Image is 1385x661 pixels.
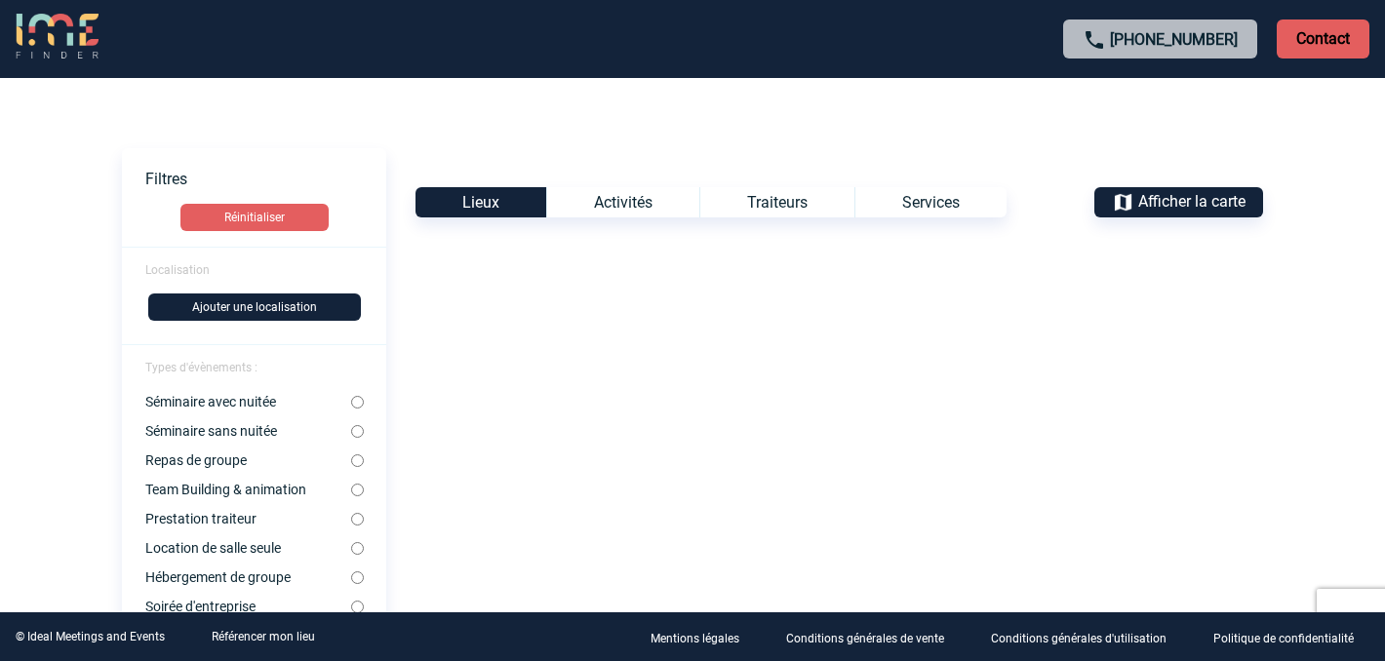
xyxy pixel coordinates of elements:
[145,540,351,556] label: Location de salle seule
[212,630,315,643] a: Référencer mon lieu
[651,632,739,645] p: Mentions légales
[1110,30,1238,49] a: [PHONE_NUMBER]
[546,187,699,217] div: Activités
[145,452,351,468] label: Repas de groupe
[122,204,386,231] a: Réinitialiser
[145,170,386,188] p: Filtres
[635,628,771,646] a: Mentions légales
[415,187,546,217] div: Lieux
[145,599,351,614] label: Soirée d'entreprise
[145,394,351,409] label: Séminaire avec nuitée
[145,423,351,439] label: Séminaire sans nuitée
[145,361,257,374] span: Types d'évènements :
[991,632,1167,645] p: Conditions générales d'utilisation
[1277,19,1369,58] p: Contact
[148,293,361,321] button: Ajouter une localisation
[1198,628,1385,646] a: Politique de confidentialité
[975,628,1198,646] a: Conditions générales d'utilisation
[145,569,351,585] label: Hébergement de groupe
[699,187,854,217] div: Traiteurs
[16,630,165,643] div: © Ideal Meetings and Events
[180,204,329,231] button: Réinitialiser
[854,187,1007,217] div: Services
[145,263,210,277] span: Localisation
[1138,192,1246,211] span: Afficher la carte
[145,511,351,526] label: Prestation traiteur
[771,628,975,646] a: Conditions générales de vente
[786,632,944,645] p: Conditions générales de vente
[1213,632,1354,645] p: Politique de confidentialité
[145,482,351,497] label: Team Building & animation
[1083,28,1106,52] img: call-24-px.png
